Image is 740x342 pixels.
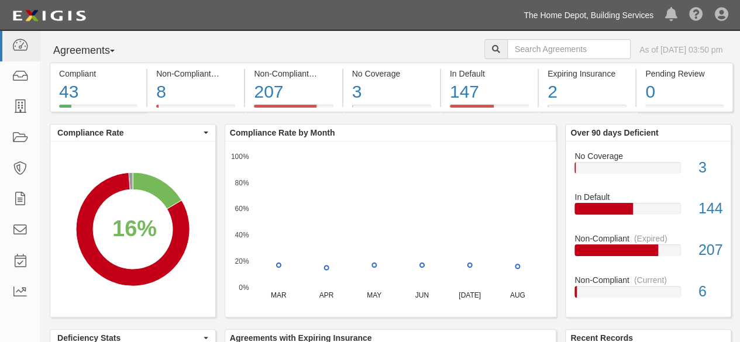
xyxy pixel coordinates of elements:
[235,231,249,239] text: 40%
[566,233,731,244] div: Non-Compliant
[539,105,635,114] a: Expiring Insurance2
[254,68,333,80] div: Non-Compliant (Expired)
[459,291,481,299] text: [DATE]
[574,274,722,307] a: Non-Compliant(Current)6
[690,281,731,302] div: 6
[415,291,428,299] text: JUN
[518,4,659,27] a: The Home Depot, Building Services
[689,8,703,22] i: Help Center - Complianz
[216,68,249,80] div: (Current)
[230,128,335,137] b: Compliance Rate by Month
[343,105,440,114] a: No Coverage3
[319,291,333,299] text: APR
[59,68,137,80] div: Compliant
[636,105,733,114] a: Pending Review0
[235,205,249,213] text: 60%
[50,105,146,114] a: Compliant43
[235,178,249,186] text: 80%
[50,39,137,63] button: Agreements
[570,128,658,137] b: Over 90 days Deficient
[574,150,722,192] a: No Coverage3
[510,291,525,299] text: AUG
[225,141,556,317] svg: A chart.
[231,152,249,160] text: 100%
[254,80,333,105] div: 207
[634,274,667,286] div: (Current)
[235,257,249,265] text: 20%
[367,291,381,299] text: MAY
[566,191,731,203] div: In Default
[9,5,90,26] img: logo-5460c22ac91f19d4615b14bd174203de0afe785f0fc80cf4dbbc73dc1793850b.png
[634,233,667,244] div: (Expired)
[271,291,287,299] text: MAR
[574,233,722,274] a: Non-Compliant(Expired)207
[566,150,731,162] div: No Coverage
[574,191,722,233] a: In Default144
[156,68,235,80] div: Non-Compliant (Current)
[352,80,431,105] div: 3
[450,68,529,80] div: In Default
[507,39,631,59] input: Search Agreements
[690,240,731,261] div: 207
[352,68,431,80] div: No Coverage
[566,274,731,286] div: Non-Compliant
[147,105,244,114] a: Non-Compliant(Current)8
[450,80,529,105] div: 147
[639,44,722,56] div: As of [DATE] 03:50 pm
[57,127,201,139] span: Compliance Rate
[239,283,249,291] text: 0%
[548,80,627,105] div: 2
[245,105,342,114] a: Non-Compliant(Expired)207
[314,68,347,80] div: (Expired)
[645,80,724,105] div: 0
[50,125,215,141] button: Compliance Rate
[690,157,731,178] div: 3
[690,198,731,219] div: 144
[50,141,215,317] svg: A chart.
[548,68,627,80] div: Expiring Insurance
[112,213,157,244] div: 16%
[441,105,538,114] a: In Default147
[156,80,235,105] div: 8
[59,80,137,105] div: 43
[645,68,724,80] div: Pending Review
